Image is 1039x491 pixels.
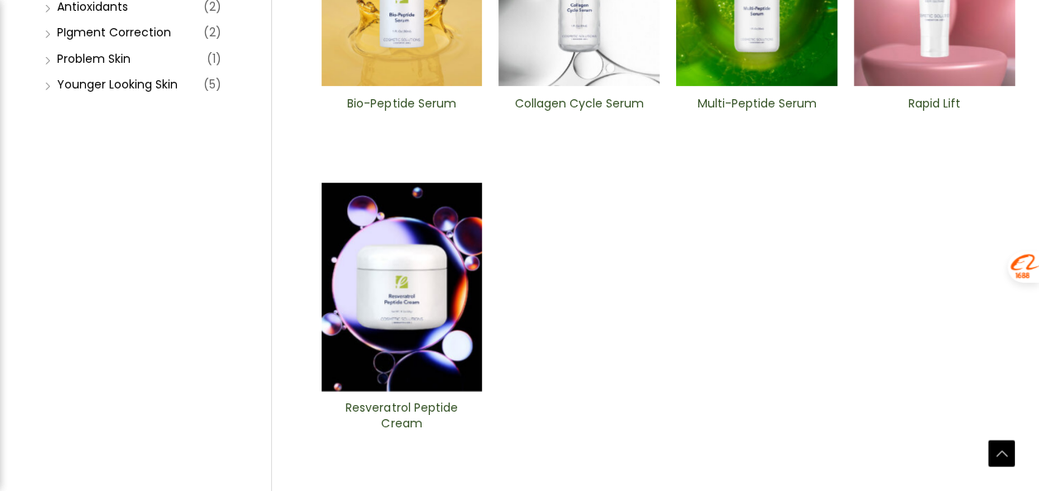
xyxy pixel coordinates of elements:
[512,96,646,133] a: Collagen Cycle Serum
[512,96,646,127] h2: Collagen Cycle Serum
[868,96,1001,127] h2: Rapid Lift
[57,24,171,41] a: PIgment Correction
[203,73,222,96] span: (5)
[57,50,131,67] a: Problem Skin
[868,96,1001,133] a: Rapid Lift
[322,183,483,391] img: Resveratrol ​Peptide Cream
[335,400,468,437] a: Resveratrol Peptide Cream
[207,47,222,70] span: (1)
[335,96,468,133] a: Bio-Peptide ​Serum
[335,400,468,431] h2: Resveratrol Peptide Cream
[690,96,823,127] h2: Multi-Peptide Serum
[203,21,222,44] span: (2)
[57,76,178,93] a: Younger Looking Skin
[690,96,823,133] a: Multi-Peptide Serum
[335,96,468,127] h2: Bio-Peptide ​Serum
